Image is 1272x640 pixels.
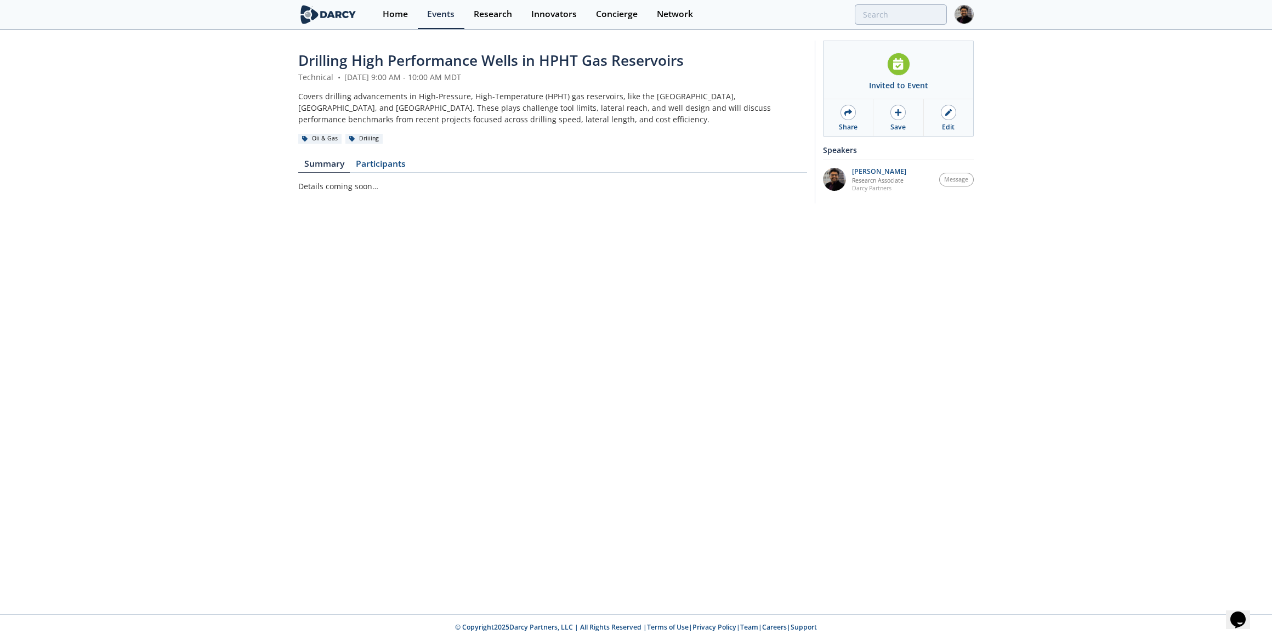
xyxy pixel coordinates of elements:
div: Concierge [596,10,638,19]
div: Technical [DATE] 9:00 AM - 10:00 AM MDT [298,71,807,83]
p: © Copyright 2025 Darcy Partners, LLC | All Rights Reserved | | | | | [230,622,1042,632]
a: Privacy Policy [692,622,736,632]
input: Advanced Search [855,4,947,25]
a: Team [740,622,758,632]
button: Message [939,173,974,186]
img: Profile [955,5,974,24]
p: Darcy Partners [852,184,906,192]
span: • [336,72,342,82]
div: Events [427,10,455,19]
div: Save [890,122,906,132]
div: Research [474,10,512,19]
span: Message [944,175,968,184]
div: Share [839,122,858,132]
div: Network [657,10,693,19]
a: Summary [298,160,350,173]
div: Edit [942,122,955,132]
div: Home [383,10,408,19]
div: Drilling [345,134,383,144]
div: Oil & Gas [298,134,342,144]
a: Participants [350,160,411,173]
img: 92797456-ae33-4003-90ad-aa7d548e479e [823,168,846,191]
div: Invited to Event [869,80,928,91]
a: Edit [924,99,973,136]
a: Careers [762,622,787,632]
img: logo-wide.svg [298,5,358,24]
p: [PERSON_NAME] [852,168,906,175]
iframe: chat widget [1226,596,1261,629]
p: Details coming soon… [298,180,807,192]
div: Speakers [823,140,974,160]
span: Drilling High Performance Wells in HPHT Gas Reservoirs [298,50,684,70]
div: Innovators [531,10,577,19]
a: Support [791,622,817,632]
a: Terms of Use [647,622,689,632]
p: Research Associate [852,177,906,184]
div: Covers drilling advancements in High-Pressure, High-Temperature (HPHT) gas reservoirs, like the [... [298,90,807,125]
